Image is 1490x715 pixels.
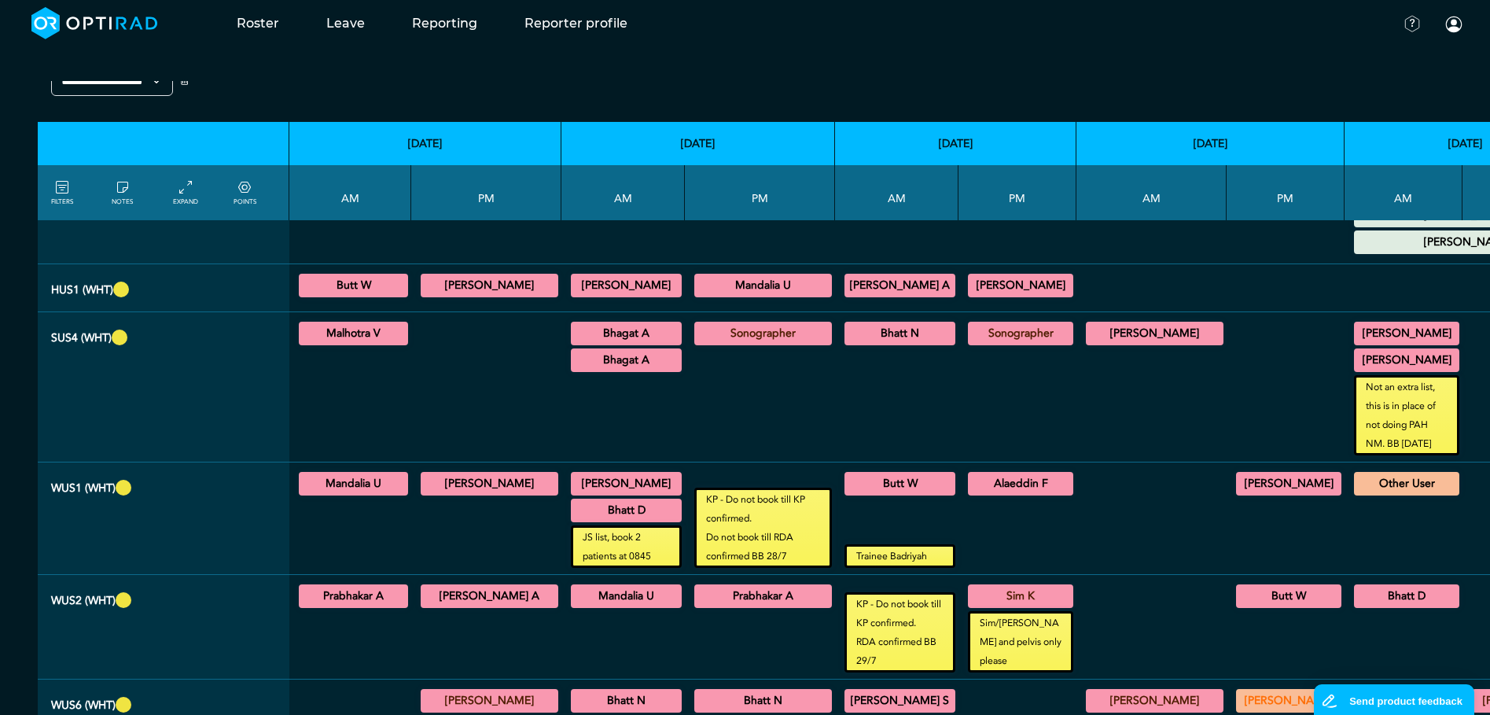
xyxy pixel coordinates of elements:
[1356,378,1457,453] small: Not an extra list, this is in place of not doing PAH NM. BB [DATE]
[968,274,1073,297] div: General US/US Diagnostic MSK/US Interventional MSK 13:30 - 16:30
[1086,689,1223,713] div: General US/US Diagnostic MSK/US Interventional MSK 09:00 - 13:00
[1238,474,1339,493] summary: [PERSON_NAME]
[1354,584,1459,608] div: US Diagnostic MSK/US Interventional MSK 09:00 - 12:30
[571,322,682,345] div: US Diagnostic MSK/US General Adult 09:00 - 11:15
[38,264,289,312] th: HUS1 (WHT)
[112,179,133,207] a: show/hide notes
[1076,165,1227,220] th: AM
[1236,472,1341,496] div: US Gynaecology 13:30 - 16:30
[421,274,558,297] div: General US/US Gynaecology 14:00 - 16:30
[301,474,406,493] summary: Mandalia U
[835,165,958,220] th: AM
[423,587,556,606] summary: [PERSON_NAME] A
[423,474,556,493] summary: [PERSON_NAME]
[173,179,198,207] a: collapse/expand entries
[694,689,832,713] div: US Diagnostic MSK 14:00 - 16:30
[697,276,830,295] summary: Mandalia U
[694,584,832,608] div: CT Urology 14:00 - 16:30
[694,274,832,297] div: US General Paediatric 14:15 - 17:00
[847,691,953,710] summary: [PERSON_NAME] S
[301,276,406,295] summary: Butt W
[421,584,558,608] div: US Contrast 14:00 - 16:00
[1354,472,1459,496] div: Used by IR all morning 07:00 - 08:00
[1356,587,1457,606] summary: Bhatt D
[571,499,682,522] div: US Interventional MSK/US Diagnostic MSK 11:00 - 12:40
[571,274,682,297] div: US Head & Neck/US Interventional H&N 09:15 - 12:15
[1356,474,1457,493] summary: Other User
[38,312,289,463] th: SUS4 (WHT)
[1356,324,1457,343] summary: [PERSON_NAME]
[289,165,411,220] th: AM
[970,324,1071,343] summary: Sonographer
[958,165,1076,220] th: PM
[968,322,1073,345] div: US General Adult 14:00 - 16:30
[844,274,955,297] div: US Contrast/General US 08:30 - 12:30
[970,474,1071,493] summary: Alaeddin F
[573,691,679,710] summary: Bhatt N
[299,322,408,345] div: General US/US Diagnostic MSK/US Gynaecology/US Interventional H&N/US Interventional MSK/US Interv...
[38,463,289,575] th: WUS1 (WHT)
[1088,691,1221,710] summary: [PERSON_NAME]
[573,587,679,606] summary: Mandalia U
[970,587,1071,606] summary: Sim K
[694,322,832,345] div: US General Adult 14:00 - 16:30
[571,472,682,496] div: General US/US Diagnostic MSK 08:45 - 11:00
[573,528,679,566] small: JS list, book 2 patients at 0845
[573,474,679,493] summary: [PERSON_NAME]
[301,587,406,606] summary: Prabhakar A
[31,7,158,39] img: brand-opti-rad-logos-blue-and-white-d2f68631ba2948856bd03f2d395fb146ddc8fb01b4b6e9315ea85fa773367...
[970,614,1071,670] small: Sim/[PERSON_NAME] and pelvis only please
[847,474,953,493] summary: Butt W
[844,689,955,713] div: US Diagnostic MSK 09:00 - 12:30
[1238,587,1339,606] summary: Butt W
[573,276,679,295] summary: [PERSON_NAME]
[299,472,408,496] div: US General Paediatric 09:00 - 12:30
[968,472,1073,496] div: General US 13:00 - 16:30
[299,274,408,297] div: US General Adult 09:00 - 12:30
[847,276,953,295] summary: [PERSON_NAME] A
[301,324,406,343] summary: Malhotra V
[970,276,1071,295] summary: [PERSON_NAME]
[1238,691,1339,710] summary: [PERSON_NAME]
[571,584,682,608] div: US Diagnostic MSK/US Interventional MSK/US General Adult 09:00 - 12:00
[1076,122,1345,165] th: [DATE]
[573,351,679,370] summary: Bhagat A
[844,472,955,496] div: US General Adult 08:30 - 12:30
[1345,165,1462,220] th: AM
[571,348,682,372] div: US Interventional MSK 11:15 - 12:15
[1086,322,1223,345] div: General US/US Head & Neck/US Interventional H&N 09:15 - 12:45
[561,122,835,165] th: [DATE]
[968,584,1073,608] div: US General Adult 13:00 - 16:30
[421,472,558,496] div: General US/US Diagnostic MSK 14:00 - 16:30
[561,165,685,220] th: AM
[1356,351,1457,370] summary: [PERSON_NAME]
[1088,324,1221,343] summary: [PERSON_NAME]
[1354,348,1459,372] div: General US/US Diagnostic MSK 11:00 - 12:00
[421,689,558,713] div: General US/US Diagnostic MSK/US Interventional MSK 13:30 - 17:00
[847,547,953,566] small: Trainee Badriyah
[1236,689,1341,713] div: Reg list 14:00 - 17:00
[1354,322,1459,345] div: General US/US Diagnostic MSK 09:00 - 10:00
[51,179,73,207] a: FILTERS
[697,324,830,343] summary: Sonographer
[289,122,561,165] th: [DATE]
[847,324,953,343] summary: Bhatt N
[38,575,289,680] th: WUS2 (WHT)
[423,691,556,710] summary: [PERSON_NAME]
[1227,165,1345,220] th: PM
[685,165,835,220] th: PM
[1236,584,1341,608] div: US General Adult 14:00 - 16:30
[423,276,556,295] summary: [PERSON_NAME]
[847,595,953,670] small: KP - Do not book till KP confirmed. RDA confirmed BB 29/7
[697,691,830,710] summary: Bhatt N
[571,689,682,713] div: US Interventional MSK 08:30 - 12:00
[299,584,408,608] div: US General Adult 09:00 - 12:30
[697,490,830,566] small: KP - Do not book till KP confirmed. Do not book till RDA confirmed BB 28/7
[411,165,561,220] th: PM
[573,501,679,520] summary: Bhatt D
[234,179,256,207] a: collapse/expand expected points
[573,324,679,343] summary: Bhagat A
[835,122,1076,165] th: [DATE]
[844,322,955,345] div: US Interventional MSK 08:30 - 12:00
[697,587,830,606] summary: Prabhakar A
